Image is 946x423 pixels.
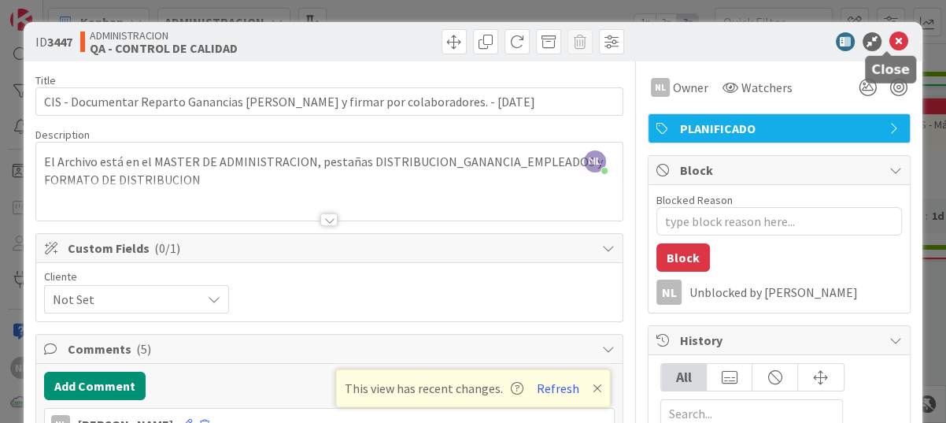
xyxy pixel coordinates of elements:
button: Add Comment [44,372,146,400]
span: Description [35,128,90,142]
span: This view has recent changes. [345,379,523,398]
span: Comments [68,340,594,358]
div: Cliente [44,271,229,282]
span: ( 0/1 ) [154,240,180,256]
label: Blocked Reason [656,193,733,207]
button: Block [656,243,710,272]
label: Title [35,73,56,87]
span: PLANIFICADO [680,119,881,138]
input: type card name here... [35,87,623,116]
div: NL [651,78,670,97]
div: Unblocked by [PERSON_NAME] [689,285,902,299]
span: Watchers [741,78,793,97]
span: ID [35,32,72,51]
p: El Archivo está en el MASTER DE ADMINISTRACION, pestañas DISTRIBUCION_GANANCIA_EMPLEADOS y FORMAT... [44,153,615,188]
span: Owner [673,78,708,97]
b: 3447 [47,34,72,50]
b: QA - CONTROL DE CALIDAD [90,42,238,54]
div: NL [656,280,682,305]
span: Custom Fields [68,239,594,258]
span: ( 5 ) [136,341,151,357]
span: ADMINISTRACION [90,29,238,42]
button: Refresh [531,378,585,399]
span: Not Set [53,288,194,310]
span: Block [680,161,881,180]
h5: Close [871,62,910,77]
div: All [661,364,707,391]
span: History [680,331,881,350]
span: NL [584,150,606,173]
